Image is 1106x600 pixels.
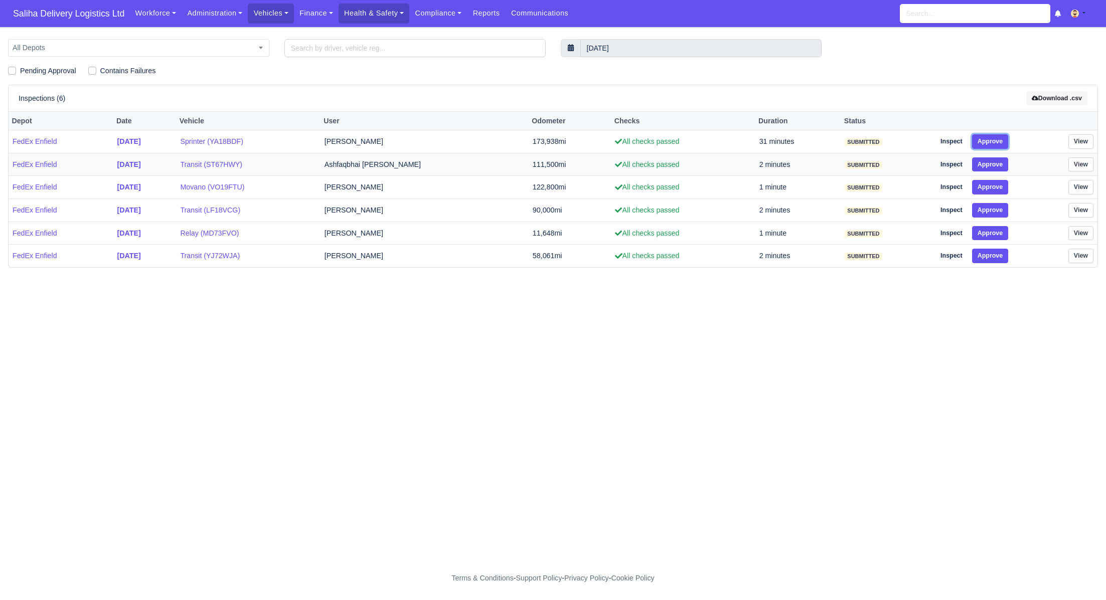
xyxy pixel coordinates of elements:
[529,176,611,199] td: 122,800mi
[248,4,294,23] a: Vehicles
[467,4,505,23] a: Reports
[972,203,1009,218] button: Approve
[615,183,679,191] span: All checks passed
[615,229,679,237] span: All checks passed
[117,228,173,239] a: [DATE]
[935,134,968,149] a: Inspect
[117,250,173,262] a: [DATE]
[117,136,173,147] a: [DATE]
[755,199,841,222] td: 2 minutes
[755,130,841,153] td: 31 minutes
[529,130,611,153] td: 173,938mi
[13,181,109,193] a: FedEx Enfield
[972,226,1009,241] button: Approve
[113,112,177,130] th: Date
[339,4,410,23] a: Health & Safety
[13,228,109,239] a: FedEx Enfield
[20,65,76,77] label: Pending Approval
[506,4,574,23] a: Communications
[13,205,109,216] a: FedEx Enfield
[529,199,611,222] td: 90,000mi
[13,250,109,262] a: FedEx Enfield
[529,222,611,245] td: 11,648mi
[755,112,841,130] th: Duration
[935,180,968,194] a: Inspect
[1068,157,1093,172] a: View
[117,181,173,193] a: [DATE]
[117,206,141,214] strong: [DATE]
[180,181,316,193] a: Movano (VO19FTU)
[180,136,316,147] a: Sprinter (YA18BDF)
[845,138,882,146] span: submitted
[529,112,611,130] th: Odometer
[117,252,141,260] strong: [DATE]
[8,39,269,57] span: All Depots
[117,183,141,191] strong: [DATE]
[13,159,109,170] a: FedEx Enfield
[321,199,529,222] td: [PERSON_NAME]
[615,160,679,168] span: All checks passed
[321,130,529,153] td: [PERSON_NAME]
[182,4,248,23] a: Administration
[755,153,841,176] td: 2 minutes
[845,161,882,169] span: submitted
[321,153,529,176] td: Ashfaqbhai [PERSON_NAME]
[845,230,882,238] span: submitted
[129,4,182,23] a: Workforce
[755,176,841,199] td: 1 minute
[516,574,562,582] a: Support Policy
[321,245,529,267] td: [PERSON_NAME]
[321,222,529,245] td: [PERSON_NAME]
[935,203,968,218] a: Inspect
[972,134,1009,149] button: Approve
[755,245,841,267] td: 2 minutes
[180,250,316,262] a: Transit (YJ72WJA)
[755,222,841,245] td: 1 minute
[284,39,546,57] input: Search by driver, vehicle reg...
[611,574,654,582] a: Cookie Policy
[176,112,320,130] th: Vehicle
[100,65,156,77] label: Contains Failures
[900,4,1050,23] input: Search...
[935,157,968,172] a: Inspect
[1068,134,1093,149] a: View
[117,159,173,170] a: [DATE]
[1068,180,1093,194] a: View
[926,484,1106,600] iframe: Chat Widget
[611,112,755,130] th: Checks
[615,252,679,260] span: All checks passed
[845,184,882,191] span: submitted
[972,157,1009,172] button: Approve
[8,4,129,24] a: Saliha Delivery Logistics Ltd
[117,205,173,216] a: [DATE]
[409,4,467,23] a: Compliance
[841,112,931,130] th: Status
[9,112,113,130] th: Depot
[180,159,316,170] a: Transit (ST67HWY)
[1026,91,1087,106] button: Download .csv
[321,112,529,130] th: User
[972,249,1009,263] button: Approve
[117,160,141,168] strong: [DATE]
[267,572,839,584] div: - - -
[117,137,141,145] strong: [DATE]
[972,180,1009,194] button: Approve
[294,4,339,23] a: Finance
[1068,203,1093,218] a: View
[845,253,882,260] span: submitted
[180,205,316,216] a: Transit (LF18VCG)
[9,42,269,54] span: All Depots
[845,207,882,215] span: submitted
[529,245,611,267] td: 58,061mi
[529,153,611,176] td: 111,500mi
[615,206,679,214] span: All checks passed
[935,226,968,241] a: Inspect
[117,229,141,237] strong: [DATE]
[1068,249,1093,263] a: View
[935,249,968,263] a: Inspect
[13,136,109,147] a: FedEx Enfield
[19,94,65,103] h6: Inspections (6)
[451,574,513,582] a: Terms & Conditions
